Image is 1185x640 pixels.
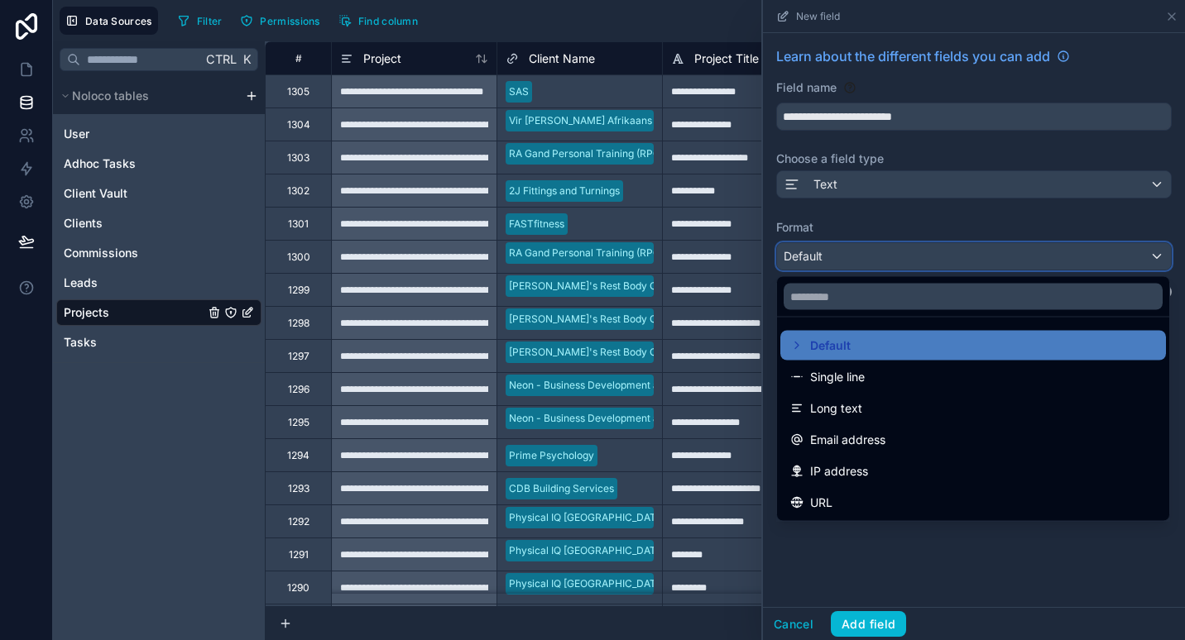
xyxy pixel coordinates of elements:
span: Long text [810,399,862,418]
div: Client Vault [56,180,261,207]
div: [PERSON_NAME]'s Rest Body Corporate [509,279,698,294]
a: User [64,126,204,142]
div: Physical IQ [GEOGRAPHIC_DATA] [509,510,665,525]
span: Permissions [260,15,319,27]
button: Permissions [234,8,325,33]
div: Leads [56,270,261,296]
div: 2J Fittings and Turnings [509,184,620,198]
div: RA Gand Personal Training (RPG Trainers CC) [509,246,722,260]
div: Projects [56,299,261,326]
div: Prime Psychology [509,448,594,463]
span: Email address [810,430,885,450]
div: 1300 [287,251,310,264]
span: Commissions [64,245,138,261]
span: Ctrl [204,49,238,69]
div: SAS [509,84,529,99]
a: Permissions [234,8,332,33]
div: User [56,121,261,147]
div: 1296 [288,383,309,396]
div: RA Gand Personal Training (RPG Trainers CC) [509,146,722,161]
a: Clients [64,215,204,232]
span: Project Title [694,50,759,67]
div: 1293 [288,482,309,495]
div: 1297 [288,350,309,363]
span: Project [363,50,401,67]
span: Clients [64,215,103,232]
span: Find column [358,15,418,27]
div: Neon - Business Development and Client Relations [509,411,746,426]
div: Adhoc Tasks [56,150,261,177]
a: Projects [64,304,204,321]
span: Noloco tables [72,88,149,104]
div: Clients [56,210,261,236]
div: 1299 [288,284,309,297]
span: Leads [64,275,98,291]
div: 1305 [287,85,309,98]
div: FASTfitness [509,217,564,232]
a: Leads [64,275,204,291]
div: 1291 [289,548,309,561]
div: 1304 [287,118,310,131]
a: Adhoc Tasks [64,155,204,172]
div: CDB Building Services [509,481,614,496]
span: Filter [197,15,223,27]
span: User [64,126,89,142]
div: [PERSON_NAME]'s Rest Body Corporate [509,312,698,327]
div: Vir [PERSON_NAME] Afrikaans [509,113,652,128]
div: 1301 [288,217,309,231]
div: # [278,52,319,64]
span: Client Name [529,50,595,67]
div: Commissions [56,240,261,266]
span: Data Sources [85,15,152,27]
button: Data Sources [60,7,158,35]
div: Physical IQ [GEOGRAPHIC_DATA] [509,576,665,591]
div: Tasks [56,329,261,356]
a: Tasks [64,334,204,351]
span: URL [810,493,832,513]
div: [PERSON_NAME]'s Rest Body Corporate [509,345,698,360]
a: Client Vault [64,185,204,202]
button: Filter [171,8,228,33]
button: Noloco tables [56,84,238,107]
span: K [241,54,252,65]
span: Adhoc Tasks [64,155,136,172]
span: Default [810,336,851,356]
div: 1292 [288,515,309,528]
button: Find column [333,8,424,33]
span: Client Vault [64,185,127,202]
div: Physical IQ [GEOGRAPHIC_DATA] [509,543,665,558]
span: Projects [64,304,109,321]
span: Single line [810,367,865,387]
div: 1295 [288,416,309,429]
div: 1298 [288,317,309,330]
div: 1302 [287,184,309,198]
span: Tasks [64,334,97,351]
div: 1294 [287,449,309,462]
div: 1303 [287,151,309,165]
div: Neon - Business Development and Client Relations [509,378,746,393]
div: 1290 [287,581,309,595]
span: IP address [810,461,868,481]
a: Commissions [64,245,204,261]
